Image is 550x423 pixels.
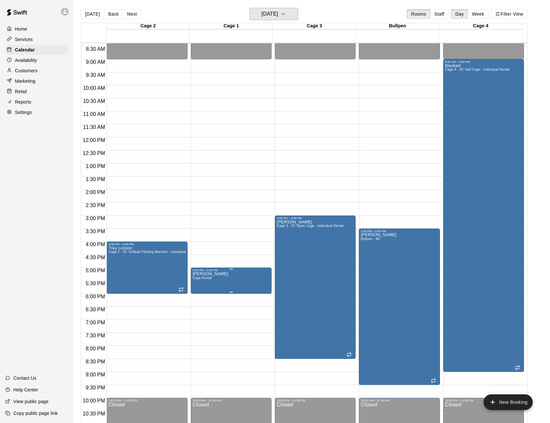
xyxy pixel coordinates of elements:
span: 3:30 PM [84,229,107,234]
span: 9:30 PM [84,385,107,390]
button: Back [104,9,123,19]
div: Cage 3 [273,23,356,29]
div: 4:00 PM – 6:00 PM: Trey Lesson [106,242,187,294]
h6: [DATE] [261,9,278,19]
button: Staff [430,9,449,19]
button: Week [468,9,488,19]
button: [DATE] [249,8,298,20]
a: Customers [5,66,68,76]
div: 9:00 AM – 9:00 PM: Blocked [443,59,524,372]
div: 10:00 PM – 11:59 PM [193,399,270,402]
span: 4:30 PM [84,255,107,260]
div: 9:00 AM – 9:00 PM [445,60,522,63]
span: 7:00 PM [84,320,107,325]
span: 11:00 AM [81,111,107,117]
span: 5:00 PM [84,268,107,273]
span: 2:30 PM [84,203,107,208]
span: 10:00 AM [81,85,107,91]
p: Reports [15,99,31,105]
button: Day [451,9,468,19]
span: 9:30 AM [84,72,107,78]
a: Marketing [5,76,68,86]
button: add [484,394,533,410]
span: 9:00 AM [84,59,107,65]
span: 2:00 PM [84,190,107,195]
div: 10:00 PM – 11:59 PM [361,399,438,402]
p: Availability [15,57,37,63]
span: Recurring event [515,365,520,370]
span: Cage 4 - 35' Half Cage - Individual Rental [445,68,510,71]
p: Calendar [15,47,35,53]
p: Marketing [15,78,35,84]
p: Copy public page link [13,410,58,416]
span: Cage 3 - 55' Open Cage - Individual Rental [277,224,344,228]
span: 10:00 PM [81,398,106,403]
button: Next [123,9,141,19]
span: 7:30 PM [84,333,107,338]
span: 6:30 PM [84,307,107,312]
div: 3:30 PM – 9:30 PM [361,230,438,233]
p: Help Center [13,387,38,393]
div: Cage 1 [190,23,273,29]
button: Rooms [407,9,430,19]
span: 3:00 PM [84,216,107,221]
div: 4:00 PM – 6:00 PM [108,243,185,246]
div: 3:00 PM – 8:30 PM [277,217,354,220]
span: Cage Rental [193,276,212,280]
a: Availability [5,55,68,65]
p: View public page [13,398,49,405]
span: Bullpen - 60' [361,237,380,241]
span: 8:00 PM [84,346,107,351]
span: 12:30 PM [81,150,106,156]
span: 12:00 PM [81,137,106,143]
div: Cage 2 [106,23,190,29]
a: Settings [5,107,68,117]
span: 6:00 PM [84,294,107,299]
span: Cage 2 - 55' Softball Pitching Machine - Individual Rental [108,250,197,254]
span: 9:00 PM [84,372,107,377]
div: 5:00 PM – 6:00 PM: Courtney Clark [191,268,272,294]
div: 3:00 PM – 8:30 PM: Rachel Lesson [275,216,356,359]
button: Filter View [491,9,528,19]
p: Settings [15,109,32,116]
button: [DATE] [81,9,104,19]
div: Bullpen [356,23,439,29]
span: 1:00 PM [84,163,107,169]
span: Recurring event [431,378,436,383]
span: 8:30 PM [84,359,107,364]
a: Services [5,35,68,44]
a: Calendar [5,45,68,55]
span: 5:30 PM [84,281,107,286]
div: 5:00 PM – 6:00 PM [193,269,270,272]
div: 10:00 PM – 11:59 PM [445,399,522,402]
span: 10:30 AM [81,98,107,104]
span: Recurring event [178,287,184,292]
a: Retail [5,87,68,96]
div: Cage 4 [439,23,522,29]
span: 1:30 PM [84,176,107,182]
span: 8:30 AM [84,46,107,52]
p: Customers [15,67,37,74]
span: 11:30 AM [81,124,107,130]
span: 4:00 PM [84,242,107,247]
a: Home [5,24,68,34]
p: Contact Us [13,375,36,381]
div: 10:00 PM – 11:59 PM [277,399,354,402]
a: Reports [5,97,68,107]
div: 10:00 PM – 11:59 PM [108,399,185,402]
div: 3:30 PM – 9:30 PM: Blaine Lesson [359,229,440,385]
p: Home [15,26,27,32]
p: Retail [15,88,27,95]
span: Recurring event [346,352,352,357]
p: Services [15,36,33,43]
span: 10:30 PM [81,411,106,416]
